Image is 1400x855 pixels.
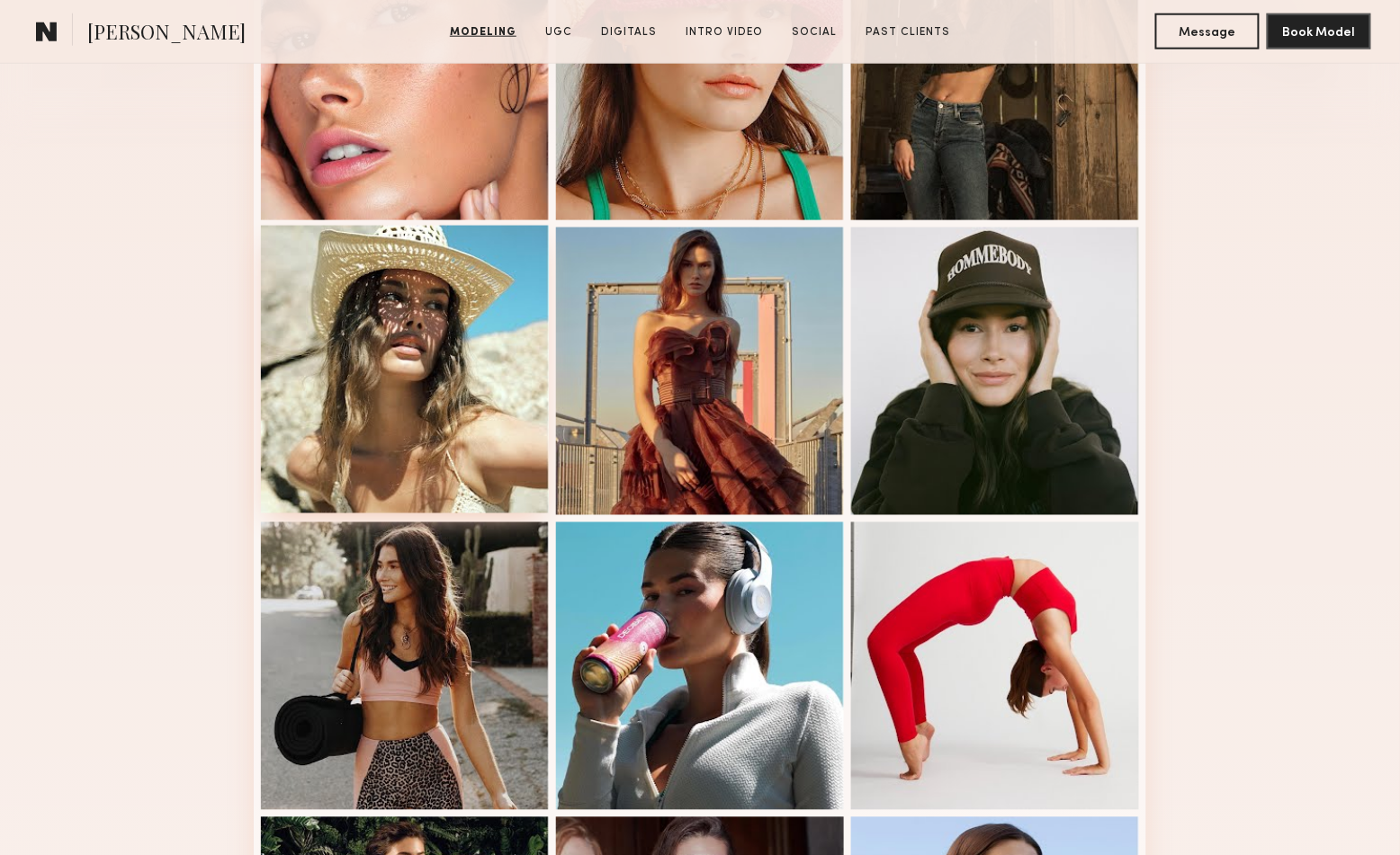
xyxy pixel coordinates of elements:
button: Book Model [1267,13,1371,49]
a: Digitals [594,24,664,40]
a: Intro Video [678,24,770,40]
span: [PERSON_NAME] [87,18,246,49]
a: Past Clients [858,24,957,40]
a: Social [785,24,844,40]
a: Book Model [1267,23,1371,39]
a: UGC [538,24,579,40]
a: Modeling [443,24,524,40]
button: Message [1155,13,1260,49]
